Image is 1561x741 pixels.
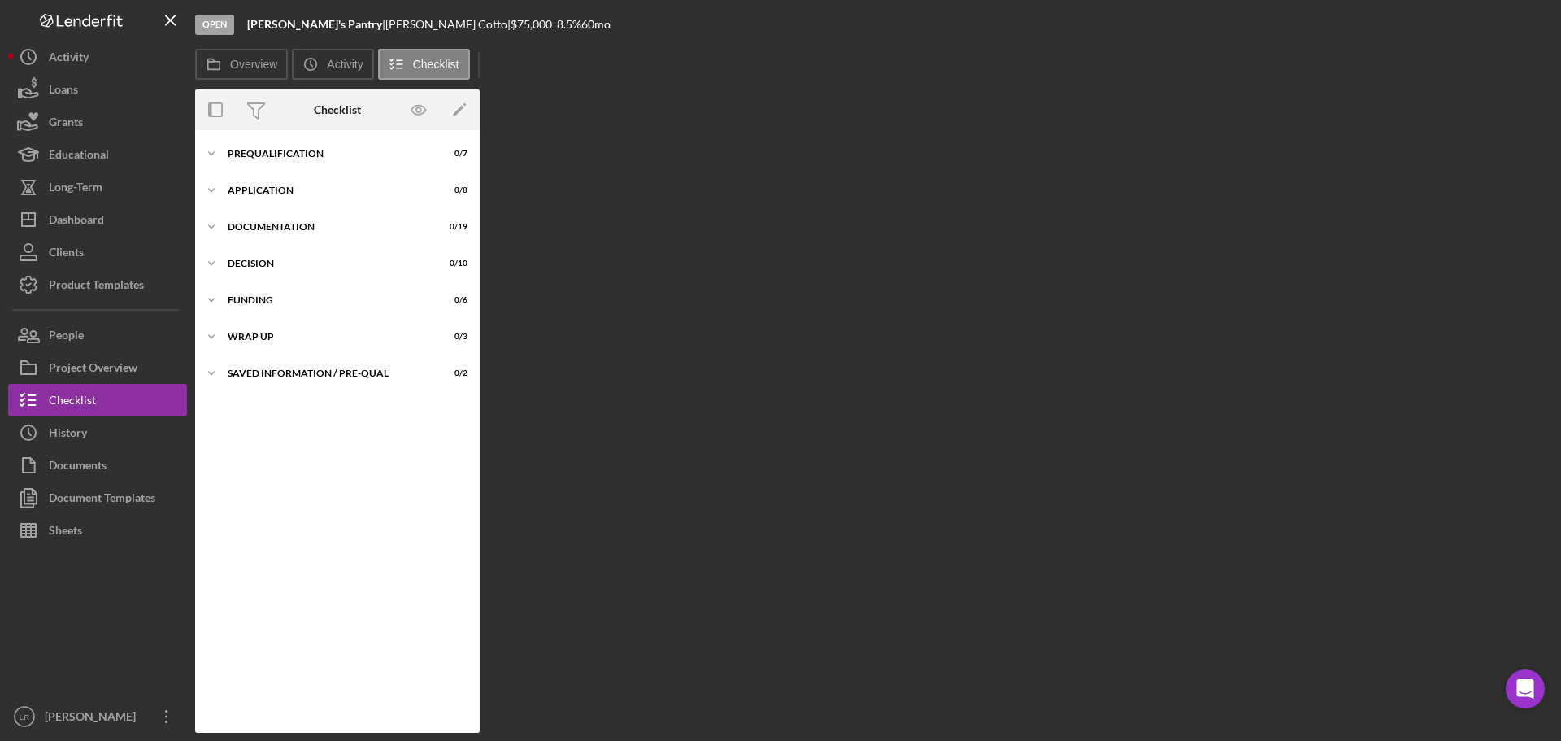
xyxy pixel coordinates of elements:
[8,700,187,733] button: LR[PERSON_NAME]
[438,332,467,342] div: 0 / 3
[8,351,187,384] button: Project Overview
[247,18,385,31] div: |
[385,18,511,31] div: [PERSON_NAME] Cotto |
[8,514,187,547] button: Sheets
[20,713,29,721] text: LR
[228,149,427,159] div: Prequalification
[228,259,427,268] div: Decision
[49,416,87,453] div: History
[228,185,427,195] div: Application
[228,332,427,342] div: Wrap up
[8,384,187,416] button: Checklist
[228,295,427,305] div: Funding
[378,49,470,80] button: Checklist
[8,482,187,514] button: Document Templates
[292,49,373,80] button: Activity
[49,449,107,486] div: Documents
[8,416,187,449] button: History
[1506,669,1545,708] div: Open Intercom Messenger
[49,384,96,421] div: Checklist
[49,482,155,518] div: Document Templates
[49,41,89,77] div: Activity
[438,149,467,159] div: 0 / 7
[228,368,427,378] div: Saved Information / Pre-Qual
[8,319,187,351] button: People
[438,259,467,268] div: 0 / 10
[49,268,144,305] div: Product Templates
[49,138,109,175] div: Educational
[438,185,467,195] div: 0 / 8
[8,41,187,73] button: Activity
[49,236,84,272] div: Clients
[438,368,467,378] div: 0 / 2
[49,514,82,551] div: Sheets
[438,295,467,305] div: 0 / 6
[49,171,102,207] div: Long-Term
[195,49,288,80] button: Overview
[327,58,363,71] label: Activity
[230,58,277,71] label: Overview
[49,73,78,110] div: Loans
[49,351,137,388] div: Project Overview
[195,15,234,35] div: Open
[557,18,581,31] div: 8.5 %
[413,58,459,71] label: Checklist
[314,103,361,116] div: Checklist
[438,222,467,232] div: 0 / 19
[8,106,187,138] button: Grants
[247,17,382,31] b: [PERSON_NAME]'s Pantry
[511,17,552,31] span: $75,000
[8,73,187,106] button: Loans
[49,203,104,240] div: Dashboard
[49,106,83,142] div: Grants
[8,138,187,171] button: Educational
[8,203,187,236] button: Dashboard
[8,449,187,482] button: Documents
[8,268,187,301] button: Product Templates
[8,171,187,203] button: Long-Term
[49,319,84,355] div: People
[581,18,611,31] div: 60 mo
[8,236,187,268] button: Clients
[228,222,427,232] div: Documentation
[41,700,146,737] div: [PERSON_NAME]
